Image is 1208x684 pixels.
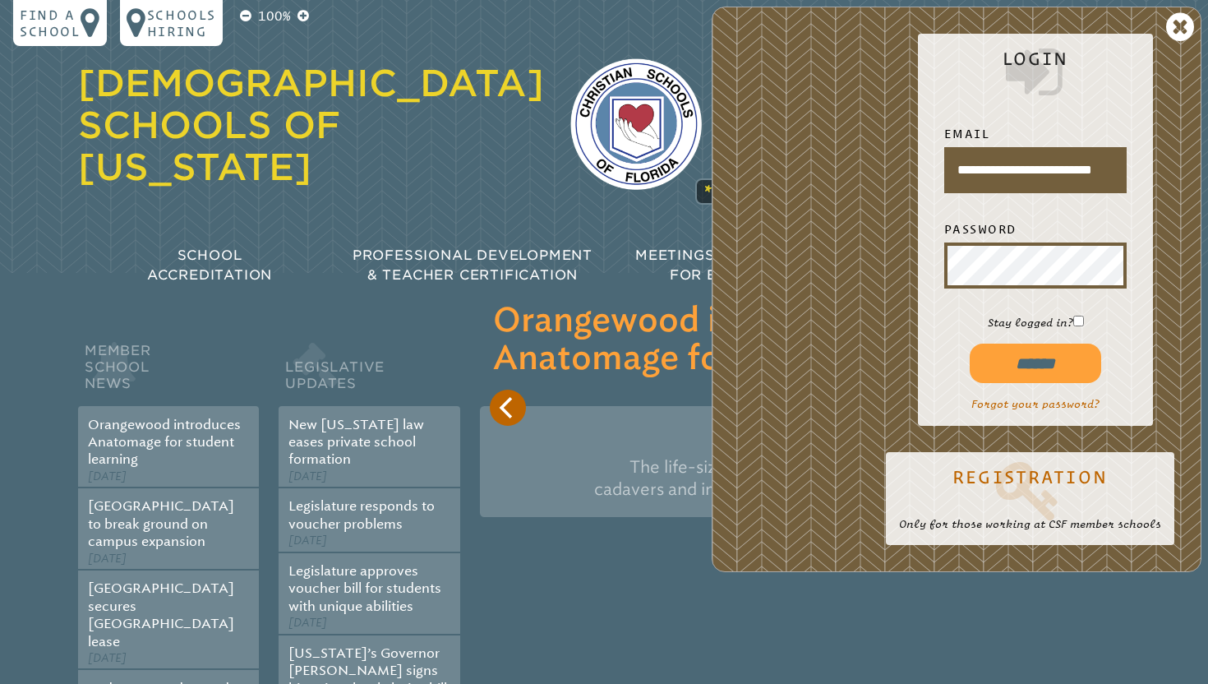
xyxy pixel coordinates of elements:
[88,417,241,468] a: Orangewood introduces Anatomage for student learning
[288,498,435,531] a: Legislature responds to voucher problems
[147,247,272,283] span: School Accreditation
[288,534,327,548] span: [DATE]
[971,398,1100,410] a: Forgot your password?
[288,417,424,468] a: New [US_STATE] law eases private school formation
[88,498,234,549] a: [GEOGRAPHIC_DATA] to break ground on campus expansion
[944,220,1127,239] label: Password
[635,247,836,283] span: Meetings & Workshops for Educators
[279,339,459,406] h2: Legislative Updates
[78,339,259,406] h2: Member School News
[490,390,526,426] button: Previous
[899,516,1161,532] p: Only for those working at CSF member schools
[20,7,81,39] p: Find a school
[88,469,127,483] span: [DATE]
[147,7,216,39] p: Schools Hiring
[944,124,1127,144] label: Email
[88,552,127,566] span: [DATE]
[288,616,327,630] span: [DATE]
[931,49,1140,104] h2: Login
[570,58,702,190] img: csf-logo-web-colors.png
[88,651,127,665] span: [DATE]
[353,247,592,283] span: Professional Development & Teacher Certification
[88,580,234,649] a: [GEOGRAPHIC_DATA] secures [GEOGRAPHIC_DATA] lease
[255,7,294,26] p: 100%
[288,469,327,483] span: [DATE]
[899,457,1161,523] a: Registration
[493,303,1117,378] h3: Orangewood introduces Anatomage for student learning
[931,315,1140,330] p: Stay logged in?
[288,563,441,614] a: Legislature approves voucher bill for students with unique abilities
[78,62,544,188] a: [DEMOGRAPHIC_DATA] Schools of [US_STATE]
[496,450,1113,507] p: The life-size platform lets students interact with digital human cadavers and integrated medical ...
